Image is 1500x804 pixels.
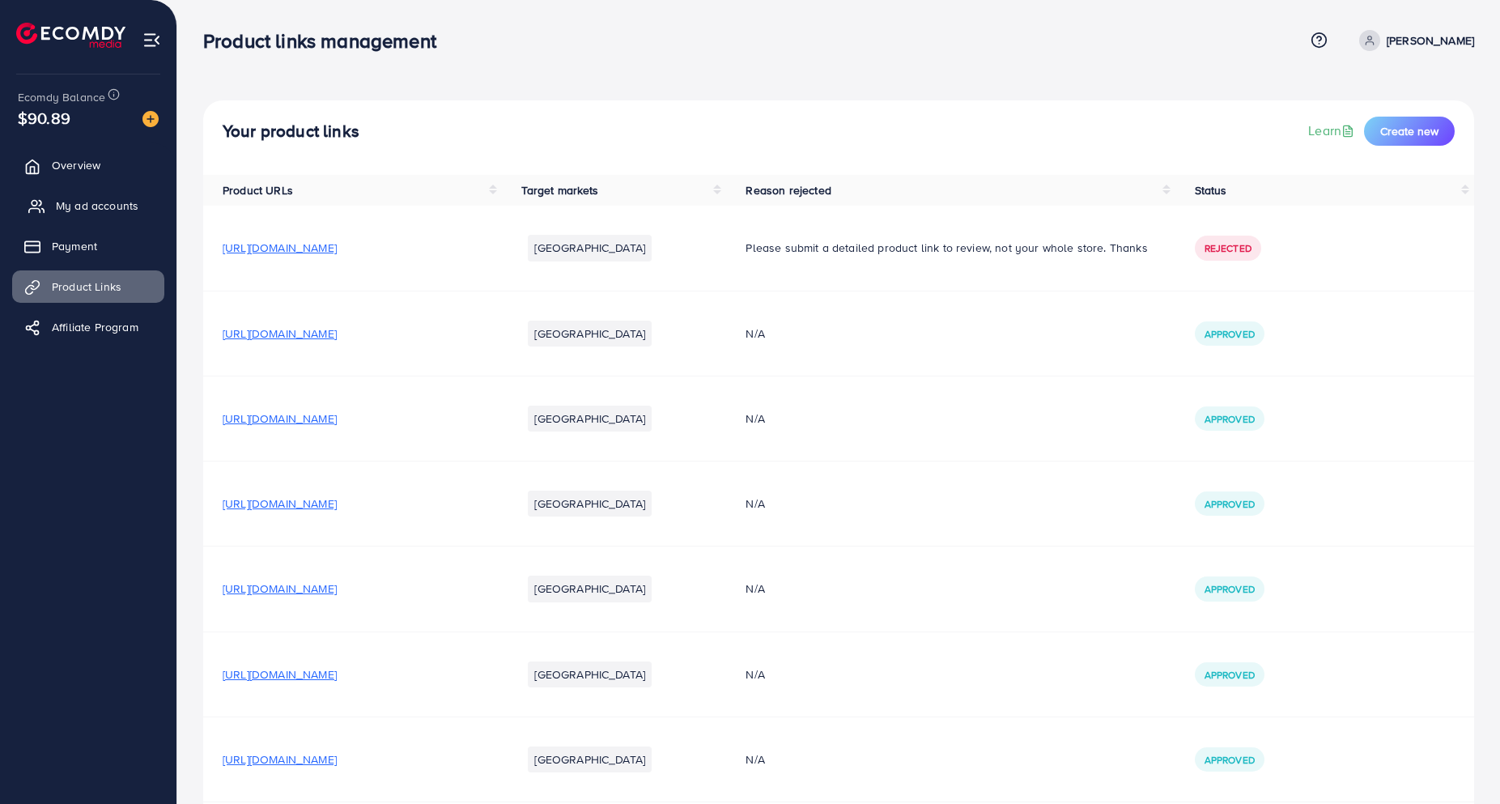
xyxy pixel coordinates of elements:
span: Payment [52,238,97,254]
li: [GEOGRAPHIC_DATA] [528,747,652,772]
span: Affiliate Program [52,319,138,335]
span: Approved [1205,497,1255,511]
span: [URL][DOMAIN_NAME] [223,666,337,683]
li: [GEOGRAPHIC_DATA] [528,491,652,517]
h4: Your product links [223,121,359,142]
span: Approved [1205,327,1255,341]
span: Approved [1205,753,1255,767]
li: [GEOGRAPHIC_DATA] [528,661,652,687]
span: Product Links [52,279,121,295]
span: My ad accounts [56,198,138,214]
img: menu [142,31,161,49]
span: [URL][DOMAIN_NAME] [223,581,337,597]
img: logo [16,23,125,48]
span: Rejected [1205,241,1251,255]
a: Affiliate Program [12,311,164,343]
span: [URL][DOMAIN_NAME] [223,240,337,256]
iframe: Chat [1431,731,1488,792]
p: [PERSON_NAME] [1387,31,1474,50]
span: Overview [52,157,100,173]
h3: Product links management [203,29,449,53]
a: My ad accounts [12,189,164,222]
span: Target markets [521,182,598,198]
p: Please submit a detailed product link to review, not your whole store. Thanks [746,238,1155,257]
span: Approved [1205,412,1255,426]
span: N/A [746,496,764,512]
span: [URL][DOMAIN_NAME] [223,325,337,342]
span: Approved [1205,668,1255,682]
span: Ecomdy Balance [18,89,105,105]
span: Product URLs [223,182,293,198]
span: Create new [1380,123,1438,139]
span: [URL][DOMAIN_NAME] [223,496,337,512]
li: [GEOGRAPHIC_DATA] [528,576,652,602]
span: Reason rejected [746,182,831,198]
span: [URL][DOMAIN_NAME] [223,411,337,427]
span: N/A [746,325,764,342]
li: [GEOGRAPHIC_DATA] [528,235,652,261]
a: [PERSON_NAME] [1353,30,1474,51]
a: Product Links [12,270,164,303]
a: Payment [12,230,164,262]
span: Approved [1205,582,1255,596]
li: [GEOGRAPHIC_DATA] [528,321,652,347]
span: N/A [746,751,764,768]
span: N/A [746,581,764,597]
li: [GEOGRAPHIC_DATA] [528,406,652,432]
span: N/A [746,411,764,427]
button: Create new [1364,117,1455,146]
span: [URL][DOMAIN_NAME] [223,751,337,768]
a: Learn [1308,121,1358,140]
span: $90.89 [18,106,70,130]
a: Overview [12,149,164,181]
img: image [142,111,159,127]
span: N/A [746,666,764,683]
span: Status [1195,182,1227,198]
